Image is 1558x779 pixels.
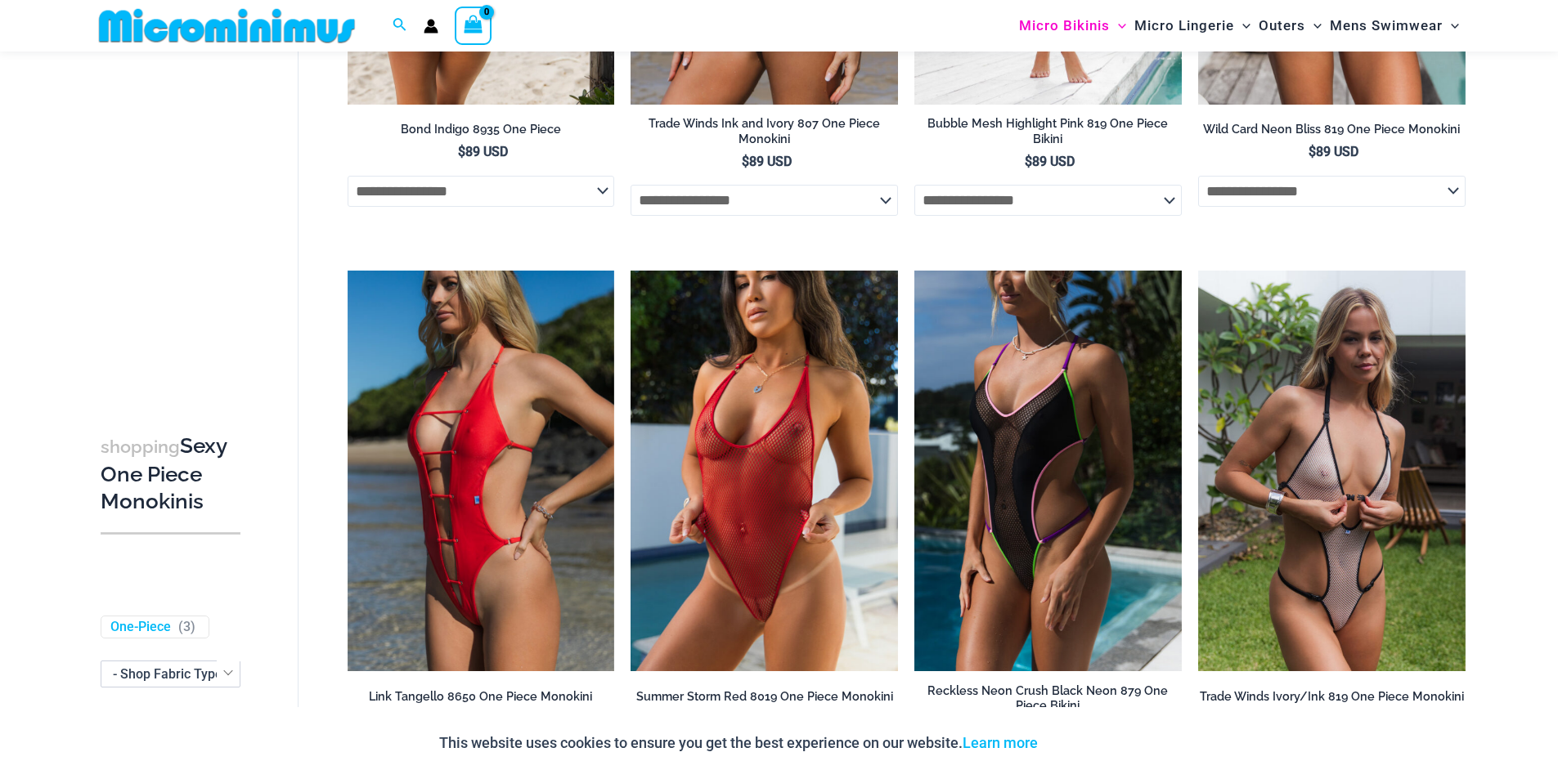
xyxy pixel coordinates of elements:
a: Trade Winds IvoryInk 819 One Piece 06Trade Winds IvoryInk 819 One Piece 03Trade Winds IvoryInk 81... [1198,271,1466,671]
a: One-Piece [110,619,171,636]
span: $ [742,154,749,169]
h2: Wild Card Neon Bliss 819 One Piece Monokini [1198,122,1466,137]
span: - Shop Fabric Type [101,660,240,687]
span: Micro Bikinis [1019,5,1110,47]
img: Reckless Neon Crush Black Neon 879 One Piece 01 [914,271,1182,671]
a: Account icon link [424,19,438,34]
span: - Shop Fabric Type [113,666,222,682]
img: MM SHOP LOGO FLAT [92,7,361,44]
a: Bond Indigo 8935 One Piece [348,122,615,143]
span: - Shop Fabric Type [101,661,240,687]
iframe: TrustedSite Certified [101,55,248,382]
a: Link Tangello 8650 One Piece Monokini [348,689,615,710]
span: $ [1309,144,1316,159]
bdi: 89 USD [1309,144,1358,159]
a: Bubble Mesh Highlight Pink 819 One Piece Bikini [914,116,1182,153]
a: Trade Winds Ivory/Ink 819 One Piece Monokini [1198,689,1466,710]
span: $ [458,144,465,159]
span: ( ) [178,619,195,636]
a: Trade Winds Ink and Ivory 807 One Piece Monokini [631,116,898,153]
span: Menu Toggle [1234,5,1250,47]
button: Accept [1050,723,1120,763]
a: Summer Storm Red 8019 One Piece Monokini [631,689,898,710]
a: Micro LingerieMenu ToggleMenu Toggle [1130,5,1255,47]
span: Menu Toggle [1305,5,1322,47]
span: Menu Toggle [1443,5,1459,47]
a: Wild Card Neon Bliss 819 One Piece Monokini [1198,122,1466,143]
h2: Bubble Mesh Highlight Pink 819 One Piece Bikini [914,116,1182,146]
a: Mens SwimwearMenu ToggleMenu Toggle [1326,5,1463,47]
a: Summer Storm Red 8019 One Piece 04Summer Storm Red 8019 One Piece 03Summer Storm Red 8019 One Pie... [631,271,898,671]
span: Micro Lingerie [1134,5,1234,47]
h2: Summer Storm Red 8019 One Piece Monokini [631,689,898,705]
img: Summer Storm Red 8019 One Piece 04 [631,271,898,671]
span: Mens Swimwear [1330,5,1443,47]
h2: Link Tangello 8650 One Piece Monokini [348,689,615,705]
nav: Site Navigation [1012,2,1466,49]
span: $ [1025,154,1032,169]
span: Outers [1259,5,1305,47]
h2: Bond Indigo 8935 One Piece [348,122,615,137]
span: shopping [101,437,180,457]
span: 3 [183,619,191,634]
a: Micro BikinisMenu ToggleMenu Toggle [1015,5,1130,47]
bdi: 89 USD [458,144,508,159]
img: Trade Winds IvoryInk 819 One Piece 06 [1198,271,1466,671]
h2: Trade Winds Ink and Ivory 807 One Piece Monokini [631,116,898,146]
h3: Sexy One Piece Monokinis [101,432,240,516]
a: Link Tangello 8650 One Piece Monokini 11Link Tangello 8650 One Piece Monokini 12Link Tangello 865... [348,271,615,671]
h2: Reckless Neon Crush Black Neon 879 One Piece Bikini [914,683,1182,714]
img: Link Tangello 8650 One Piece Monokini 11 [348,271,615,671]
bdi: 89 USD [1025,154,1075,169]
a: Reckless Neon Crush Black Neon 879 One Piece Bikini [914,683,1182,720]
a: Reckless Neon Crush Black Neon 879 One Piece 01Reckless Neon Crush Black Neon 879 One Piece 09Rec... [914,271,1182,671]
bdi: 89 USD [742,154,792,169]
a: View Shopping Cart, empty [455,7,492,44]
a: Learn more [963,734,1038,751]
h2: Trade Winds Ivory/Ink 819 One Piece Monokini [1198,689,1466,705]
a: Search icon link [393,16,407,36]
p: This website uses cookies to ensure you get the best experience on our website. [439,731,1038,755]
span: Menu Toggle [1110,5,1126,47]
a: OutersMenu ToggleMenu Toggle [1255,5,1326,47]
